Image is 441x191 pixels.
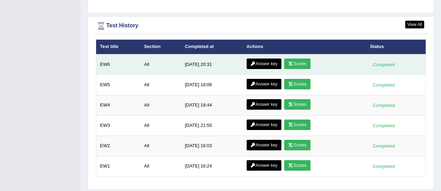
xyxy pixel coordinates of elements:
td: [DATE] 21:55 [181,115,243,136]
a: Answer key [247,59,281,69]
a: Answer key [247,160,281,171]
th: Status [366,40,426,54]
th: Actions [243,40,366,54]
td: EW2 [96,136,140,156]
a: Answer key [247,140,281,150]
div: Completed [370,61,397,68]
a: Scores [284,59,310,69]
td: [DATE] 16:24 [181,156,243,176]
a: Scores [284,120,310,130]
td: EW6 [96,54,140,75]
a: Answer key [247,99,281,110]
td: EW3 [96,115,140,136]
td: [DATE] 20:31 [181,54,243,75]
td: [DATE] 16:03 [181,136,243,156]
td: All [140,136,181,156]
td: All [140,95,181,115]
a: Scores [284,160,310,171]
a: Scores [284,79,310,89]
td: All [140,75,181,95]
td: [DATE] 18:44 [181,95,243,115]
a: Answer key [247,79,281,89]
td: EW1 [96,156,140,176]
th: Completed at [181,40,243,54]
div: Completed [370,102,397,109]
th: Test title [96,40,140,54]
div: Completed [370,142,397,150]
div: Test History [96,21,426,31]
td: All [140,54,181,75]
td: [DATE] 18:08 [181,75,243,95]
td: EW5 [96,75,140,95]
th: Section [140,40,181,54]
a: View All [405,21,424,28]
td: EW4 [96,95,140,115]
a: Answer key [247,120,281,130]
td: All [140,115,181,136]
div: Completed [370,81,397,89]
td: All [140,156,181,176]
a: Scores [284,140,310,150]
div: Completed [370,122,397,129]
a: Scores [284,99,310,110]
div: Completed [370,163,397,170]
